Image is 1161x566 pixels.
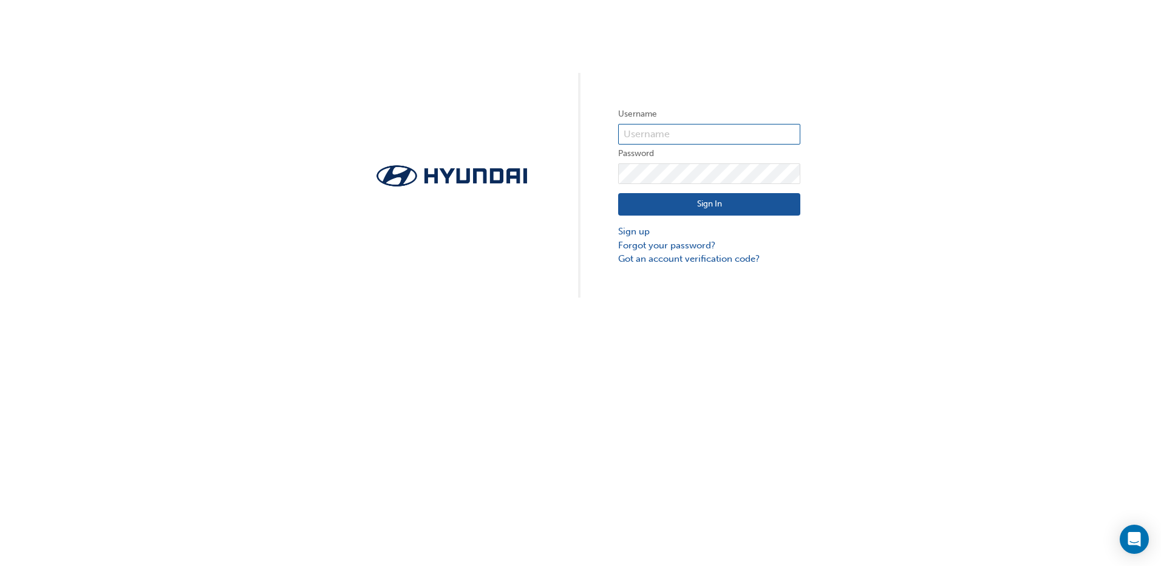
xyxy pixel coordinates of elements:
[618,252,800,266] a: Got an account verification code?
[618,193,800,216] button: Sign In
[1120,525,1149,554] div: Open Intercom Messenger
[618,107,800,121] label: Username
[618,239,800,253] a: Forgot your password?
[618,225,800,239] a: Sign up
[618,146,800,161] label: Password
[618,124,800,145] input: Username
[361,162,543,190] img: Trak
